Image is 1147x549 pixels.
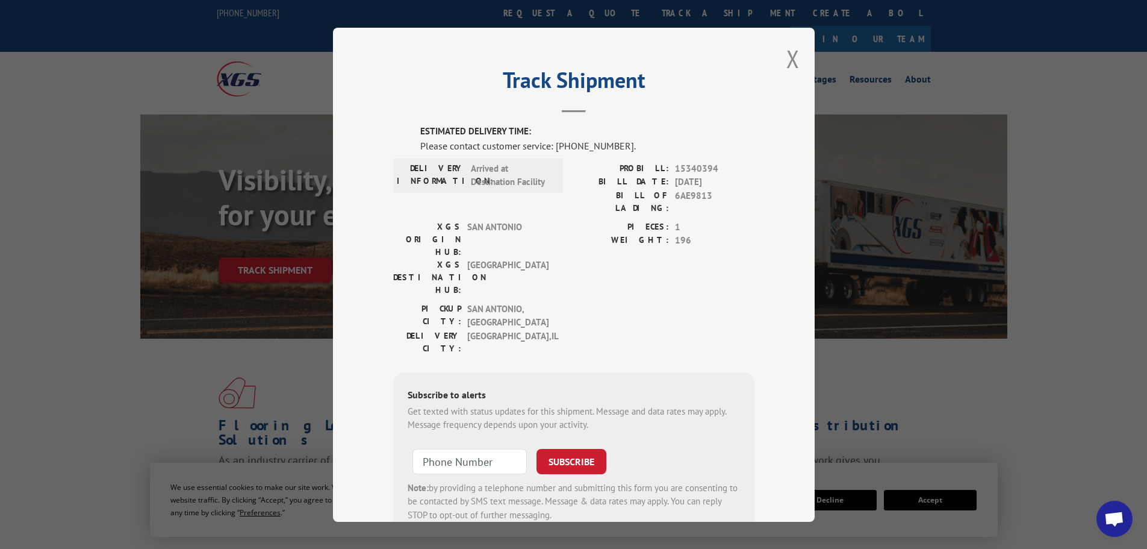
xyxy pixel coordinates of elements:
span: 15340394 [675,162,754,175]
div: by providing a telephone number and submitting this form you are consenting to be contacted by SM... [408,481,740,522]
div: Get texted with status updates for this shipment. Message and data rates may apply. Message frequ... [408,404,740,431]
span: 196 [675,234,754,248]
label: XGS DESTINATION HUB: [393,258,461,296]
span: [GEOGRAPHIC_DATA] , IL [467,329,549,354]
label: ESTIMATED DELIVERY TIME: [420,125,754,139]
span: SAN ANTONIO , [GEOGRAPHIC_DATA] [467,302,549,329]
span: 6AE9813 [675,189,754,214]
label: PROBILL: [574,162,669,175]
span: [GEOGRAPHIC_DATA] [467,258,549,296]
div: Subscribe to alerts [408,387,740,404]
label: DELIVERY CITY: [393,329,461,354]
h2: Track Shipment [393,72,754,95]
strong: Note: [408,482,429,493]
label: XGS ORIGIN HUB: [393,220,461,258]
div: Please contact customer service: [PHONE_NUMBER]. [420,138,754,152]
div: Open chat [1096,501,1133,537]
span: [DATE] [675,175,754,189]
label: BILL OF LADING: [574,189,669,214]
span: 1 [675,220,754,234]
label: PICKUP CITY: [393,302,461,329]
label: BILL DATE: [574,175,669,189]
span: Arrived at Destination Facility [471,162,552,189]
button: Close modal [786,43,800,75]
label: DELIVERY INFORMATION: [397,162,465,189]
button: SUBSCRIBE [536,448,606,474]
span: SAN ANTONIO [467,220,549,258]
input: Phone Number [412,448,527,474]
label: PIECES: [574,220,669,234]
label: WEIGHT: [574,234,669,248]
